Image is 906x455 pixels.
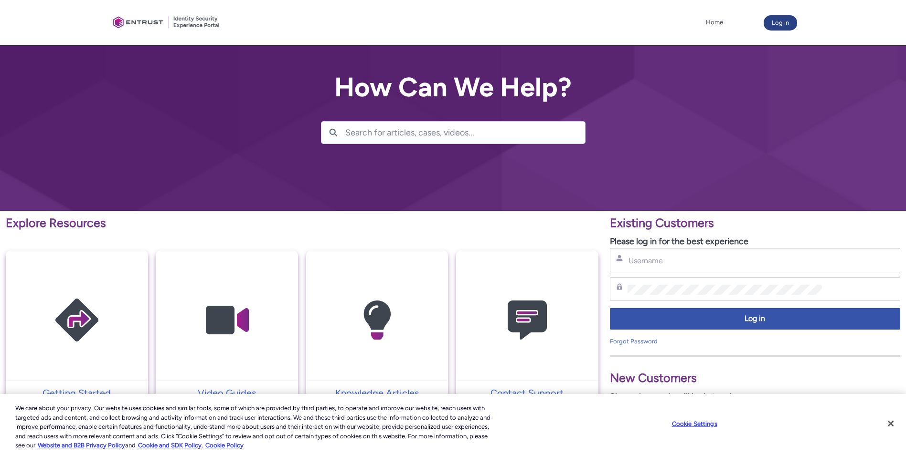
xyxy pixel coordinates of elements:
input: Search for articles, cases, videos... [345,122,585,144]
p: New Customers [610,369,900,387]
input: Username [628,256,822,266]
p: Explore Resources [6,214,598,232]
span: Log in [616,313,894,324]
p: Please log in for the best experience [610,235,900,248]
img: Contact Support [482,269,573,372]
a: Cookie and SDK Policy. [138,442,203,449]
a: Knowledge Articles [306,386,448,400]
button: Cookie Settings [665,414,725,434]
p: Video Guides [160,386,293,400]
button: Log in [764,15,797,31]
a: More information about our cookie policy., opens in a new tab [38,442,125,449]
a: Getting Started [6,386,148,400]
button: Search [321,122,345,144]
img: Getting Started [32,269,122,372]
a: Home [703,15,725,30]
a: Cookie Policy [205,442,244,449]
img: Knowledge Articles [331,269,422,372]
p: Contact Support [461,386,594,400]
a: Contact Support [456,386,598,400]
a: here [639,392,656,402]
div: We care about your privacy. Our website uses cookies and similar tools, some of which are provide... [15,403,498,450]
p: Knowledge Articles [311,386,444,400]
h2: How Can We Help? [321,72,586,102]
img: Video Guides [181,269,272,372]
a: Video Guides [156,386,298,400]
p: Existing Customers [610,214,900,232]
button: Close [880,413,901,434]
a: Forgot Password [610,338,658,345]
button: Log in [610,308,900,330]
p: Sign up and we'll be in touch [610,391,900,403]
p: Getting Started [11,386,143,400]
